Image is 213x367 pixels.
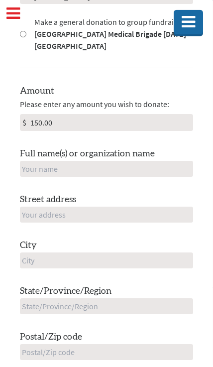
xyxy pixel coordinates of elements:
label: Postal/Zip code [20,332,82,346]
label: City [20,241,37,254]
label: Street address [20,195,76,209]
input: Enter Amount [28,117,193,132]
input: Your name [20,163,193,179]
div: $ [20,117,28,132]
input: Your address [20,209,193,225]
input: City [20,254,193,270]
label: Amount [20,86,54,100]
label: State/Province/Region [20,286,111,300]
input: Postal/Zip code [20,346,193,362]
strong: [GEOGRAPHIC_DATA] Medical Brigade [DATE] [GEOGRAPHIC_DATA] [34,30,193,54]
input: State/Province/Region [20,300,193,316]
label: Make a general donation to group fundraiser: [34,18,193,54]
label: Full name(s) or organization name [20,149,155,163]
span: Please enter any amount you wish to donate: [20,100,169,112]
